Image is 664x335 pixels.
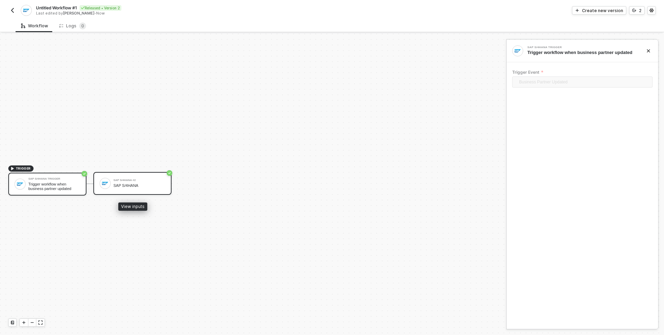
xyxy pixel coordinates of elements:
[512,69,653,75] label: Trigger Event
[118,202,147,211] div: View inputs
[21,23,48,29] div: Workflow
[113,183,165,188] div: SAP S/4HANA
[30,320,34,325] span: icon-minus
[36,5,77,11] span: Untitled Workflow #1
[10,8,15,13] img: back
[28,182,80,191] div: Trigger workflow when business partner updated
[572,6,626,15] button: Create new version
[59,22,86,29] div: Logs
[632,8,636,12] span: icon-versioning
[10,166,15,171] span: icon-play
[82,171,87,176] span: icon-success-page
[649,8,654,12] span: icon-settings
[527,49,635,56] div: Trigger workflow when business partner updated
[575,8,579,12] span: icon-play
[167,170,172,176] span: icon-success-page
[519,77,648,87] span: Business Partner Updated
[639,8,642,13] div: 2
[38,320,43,325] span: icon-expand
[79,22,86,29] sup: 0
[63,11,94,16] span: [PERSON_NAME]
[36,11,331,16] div: Last edited by - Now
[23,7,29,13] img: integration-icon
[16,166,31,171] span: TRIGGER
[515,48,521,54] img: integration-icon
[527,46,631,49] div: SAP S/4HANA Trigger
[646,49,651,53] span: icon-close
[17,181,23,187] img: icon
[80,5,121,11] div: Released • Version 2
[629,6,645,15] button: 2
[582,8,623,13] div: Create new version
[22,320,26,325] span: icon-play
[28,178,80,180] div: SAP S/4HANA Trigger
[102,180,108,187] img: icon
[113,179,165,182] div: SAP S/4HANA #2
[8,6,17,15] button: back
